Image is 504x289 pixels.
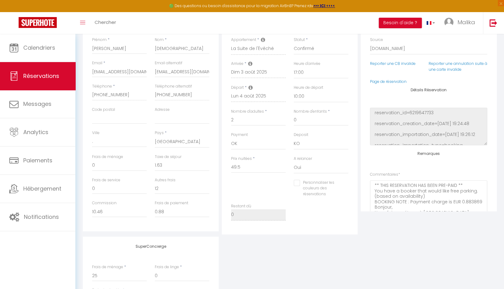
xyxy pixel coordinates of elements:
[155,37,164,43] label: Nom
[155,154,181,160] label: Taxe de séjour
[24,213,59,221] span: Notifications
[92,60,102,66] label: Email
[23,128,48,136] span: Analytics
[19,17,57,28] img: Super Booking
[231,156,252,162] label: Prix nuitées
[231,85,244,91] label: Départ
[379,18,422,28] button: Besoin d'aide ?
[294,37,305,43] label: Statut
[92,84,112,89] label: Téléphone
[23,185,61,192] span: Hébergement
[92,154,123,160] label: Frais de ménage
[23,72,59,80] span: Réservations
[155,130,164,136] label: Pays
[95,19,116,25] span: Chercher
[155,60,182,66] label: Email alternatif
[370,79,407,84] a: Page de réservation
[155,84,192,89] label: Téléphone alternatif
[23,44,55,52] span: Calendriers
[300,180,341,197] label: Personnaliser les couleurs des réservations
[294,132,308,138] label: Deposit
[23,100,51,108] span: Messages
[294,85,323,91] label: Heure de départ
[92,130,100,136] label: Ville
[23,156,52,164] span: Paiements
[92,177,120,183] label: Frais de service
[231,109,264,115] label: Nombre d'adultes
[92,200,117,206] label: Commission
[370,61,416,66] a: Reporter une CB invalide
[155,200,188,206] label: Frais de paiement
[294,61,320,67] label: Heure d'arrivée
[370,37,383,43] label: Source
[313,3,335,8] a: >>> ICI <<<<
[92,107,115,113] label: Code postal
[92,244,209,249] h4: SuperConcierge
[370,151,487,156] h4: Remarques
[231,37,256,43] label: Appartement
[231,61,243,67] label: Arrivée
[155,107,170,113] label: Adresse
[92,264,123,270] label: Frais de ménage
[429,61,487,72] a: Reporter une annulation suite à une carte invalide
[457,18,475,26] span: Malika
[444,18,453,27] img: ...
[155,177,176,183] label: Autres frais
[294,109,327,115] label: Nombre d'enfants
[370,88,487,92] h4: Détails Réservation
[439,12,483,34] a: ... Malika
[155,264,179,270] label: Frais de linge
[231,203,251,209] label: Restant dû
[294,156,312,162] label: A relancer
[370,172,400,178] label: Commentaires
[92,37,107,43] label: Prénom
[231,132,248,138] label: Payment
[489,19,497,27] img: logout
[90,12,121,34] a: Chercher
